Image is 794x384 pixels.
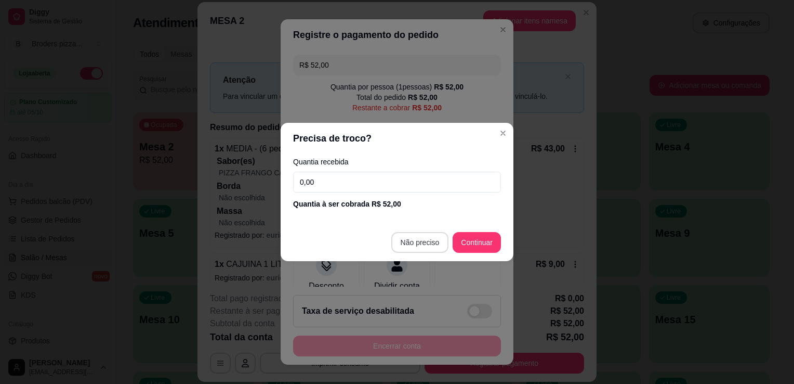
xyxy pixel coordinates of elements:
[293,199,501,209] div: Quantia à ser cobrada R$ 52,00
[453,232,501,253] button: Continuar
[293,158,501,165] label: Quantia recebida
[281,123,513,154] header: Precisa de troco?
[391,232,449,253] button: Não preciso
[495,125,511,142] button: Close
